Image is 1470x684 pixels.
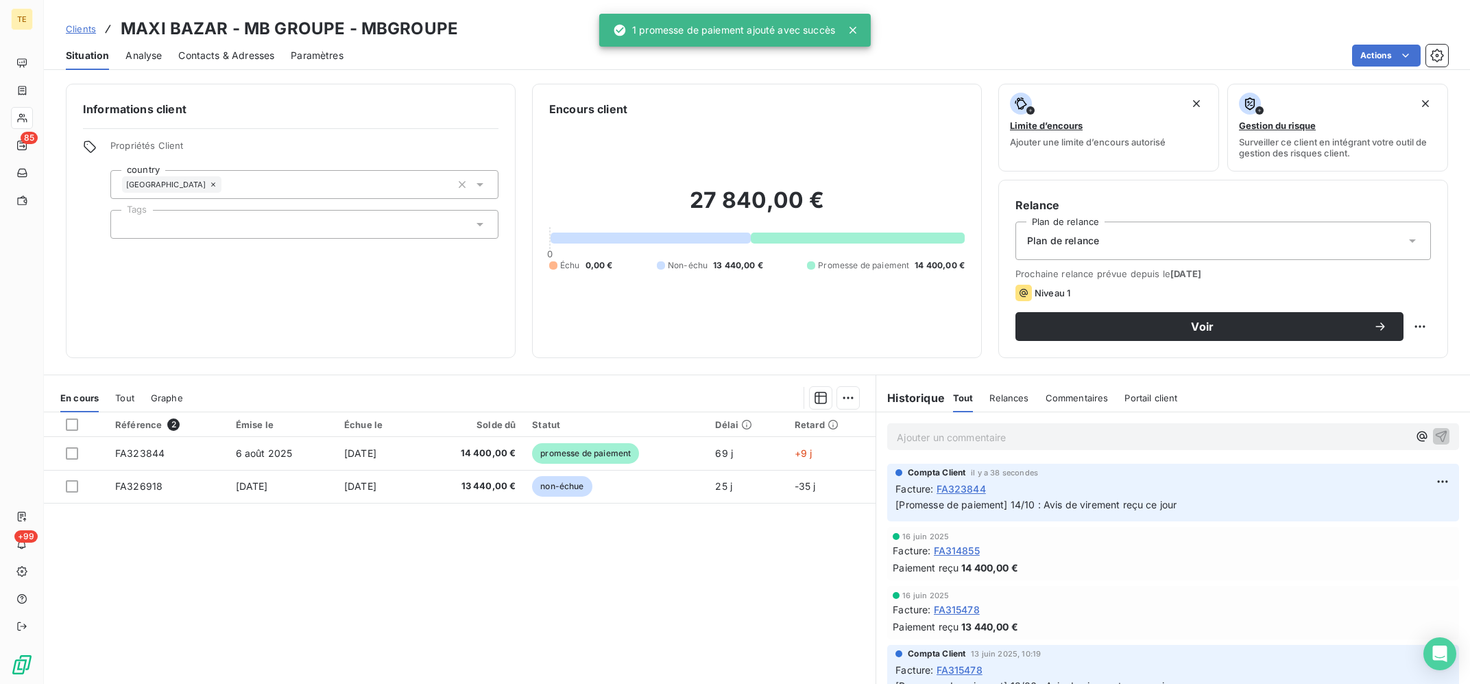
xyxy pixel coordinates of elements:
span: Compta Client [908,648,965,660]
h6: Relance [1015,197,1431,213]
img: Logo LeanPay [11,654,33,676]
div: Émise le [236,419,328,430]
span: 13 440,00 € [426,480,516,493]
span: Prochaine relance prévue depuis le [1015,268,1431,279]
span: FA323844 [937,482,986,496]
span: Ajouter une limite d’encours autorisé [1010,137,1166,148]
span: FA323844 [115,447,165,459]
button: Actions [1352,45,1421,67]
span: Clients [66,23,96,34]
span: Relances [989,392,1028,403]
span: 14 400,00 € [961,561,1018,575]
span: 14 400,00 € [426,447,516,460]
span: FA315478 [934,602,980,617]
span: FA326918 [115,480,162,492]
span: non-échue [532,476,592,497]
div: Open Intercom Messenger [1423,637,1456,670]
span: 13 juin 2025, 10:19 [971,650,1041,658]
span: Facture : [895,663,933,677]
span: Paramètres [291,49,344,62]
span: [DATE] [1170,268,1201,279]
span: Facture : [895,482,933,496]
span: 16 juin 2025 [902,532,949,541]
span: 85 [21,132,38,144]
span: Non-échu [668,259,708,272]
button: Limite d’encoursAjouter une limite d’encours autorisé [998,84,1219,172]
h6: Encours client [549,101,627,117]
span: Paiement reçu [893,561,959,575]
span: 2 [167,418,180,431]
button: Gestion du risqueSurveiller ce client en intégrant votre outil de gestion des risques client. [1227,84,1448,172]
span: Tout [115,392,134,403]
div: Solde dû [426,419,516,430]
span: [DATE] [344,480,376,492]
span: Contacts & Adresses [178,49,274,62]
button: Voir [1015,312,1403,341]
span: Commentaires [1046,392,1109,403]
h6: Historique [876,390,945,406]
span: 0 [547,248,553,259]
span: Compta Client [908,467,965,479]
div: Retard [795,419,868,430]
span: Promesse de paiement [818,259,909,272]
span: 13 440,00 € [961,620,1018,634]
div: TE [11,8,33,30]
h6: Informations client [83,101,498,117]
span: promesse de paiement [532,443,639,464]
span: [Promesse de paiement] 14/10 : Avis de virement reçu ce jour [895,499,1177,510]
div: Statut [532,419,699,430]
span: Tout [953,392,974,403]
div: Échue le [344,419,409,430]
h3: MAXI BAZAR - MB GROUPE - MBGROUPE [121,16,458,41]
span: Surveiller ce client en intégrant votre outil de gestion des risques client. [1239,137,1436,158]
span: FA315478 [937,663,983,677]
span: +99 [14,530,38,543]
span: Paiement reçu [893,620,959,634]
span: -35 j [795,480,816,492]
span: 0,00 € [586,259,613,272]
span: Propriétés Client [110,140,498,159]
div: Référence [115,418,219,431]
input: Ajouter une valeur [221,178,232,191]
span: il y a 38 secondes [971,469,1038,477]
span: [DATE] [344,447,376,459]
span: 25 j [715,480,732,492]
span: Échu [560,259,580,272]
a: Clients [66,22,96,36]
span: Facture : [893,543,930,558]
span: [GEOGRAPHIC_DATA] [126,180,206,189]
span: Gestion du risque [1239,120,1316,131]
span: En cours [60,392,99,403]
span: 13 440,00 € [713,259,763,272]
input: Ajouter une valeur [122,218,133,231]
div: 1 promesse de paiement ajouté avec succès [613,18,835,43]
span: Facture : [893,602,930,617]
span: 16 juin 2025 [902,591,949,600]
div: Délai [715,419,778,430]
span: Analyse [125,49,162,62]
span: +9 j [795,447,812,459]
span: 14 400,00 € [915,259,965,272]
span: Limite d’encours [1010,120,1083,131]
span: 6 août 2025 [236,447,293,459]
span: Plan de relance [1027,234,1099,248]
span: 69 j [715,447,733,459]
span: Voir [1032,321,1373,332]
h2: 27 840,00 € [549,187,965,228]
span: FA314855 [934,543,980,558]
span: Portail client [1124,392,1177,403]
span: Situation [66,49,109,62]
span: Graphe [151,392,183,403]
span: Niveau 1 [1035,287,1070,298]
span: [DATE] [236,480,268,492]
